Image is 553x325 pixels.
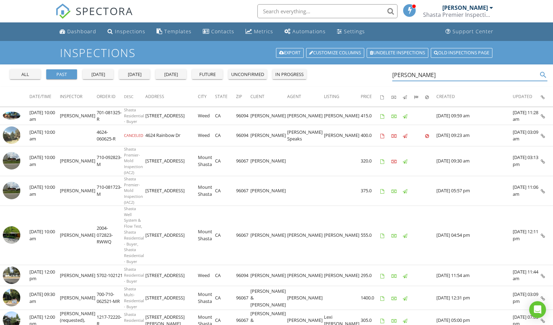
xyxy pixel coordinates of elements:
th: Paid: Not sorted. [392,87,403,106]
span: State [215,94,228,99]
td: [DATE] 09:30 am [29,286,60,310]
img: 9250634%2Fcover_photos%2F1EoCekYfh1G871ppIFQx%2Fsmall.png [3,112,20,119]
td: [DATE] 10:00 am [29,107,60,125]
button: [DATE] [155,69,186,79]
span: Client [250,94,264,99]
a: Dashboard [57,25,99,38]
div: all [13,71,38,78]
div: [DATE] [85,71,111,78]
th: Desc: Not sorted. [124,87,145,106]
h1: Inspections [60,47,493,59]
td: Mount Shasta [198,286,215,310]
td: [STREET_ADDRESS] [145,107,198,125]
td: [PERSON_NAME] [287,206,324,265]
button: all [10,69,41,79]
span: Shasta Premier- Mold Inspection (IAC2) [124,176,143,205]
td: [DATE] 03:09 am [513,125,541,146]
a: Metrics [243,25,276,38]
div: Open Intercom Messenger [529,301,546,318]
div: Inspections [115,28,145,35]
td: 555.0 [361,206,380,265]
td: [PERSON_NAME] [250,176,287,206]
td: 701-081325-R [97,107,124,125]
button: [DATE] [83,69,113,79]
td: [DATE] 09:23 am [436,125,513,146]
td: [DATE] 12:31 pm [436,286,513,310]
td: [PERSON_NAME] [60,107,97,125]
th: Created: Not sorted. [436,87,513,106]
td: [PERSON_NAME] [60,146,97,176]
td: [DATE] 09:30 am [436,146,513,176]
a: Customize Columns [306,48,364,58]
th: Agent: Not sorted. [287,87,324,106]
div: Dashboard [67,28,96,35]
td: [DATE] 10:00 am [29,206,60,265]
td: 1400.0 [361,286,380,310]
td: [STREET_ADDRESS] [145,206,198,265]
a: Settings [334,25,368,38]
div: Contacts [211,28,234,35]
td: 710-081723-M [97,176,124,206]
input: Search [392,69,538,81]
td: 375.0 [361,176,380,206]
span: Inspector [60,94,82,99]
td: 5702-102121 [97,265,124,286]
td: 96094 [236,107,250,125]
td: [PERSON_NAME] [250,265,287,286]
img: streetview [3,126,20,144]
td: [DATE] 10:00 am [29,176,60,206]
td: 415.0 [361,107,380,125]
td: 4624-060625-R [97,125,124,146]
th: Submitted: Not sorted. [414,87,425,106]
td: CA [215,107,236,125]
span: CANCELED [124,133,143,138]
th: Address: Not sorted. [145,87,198,106]
span: Agent [287,94,301,99]
th: Zip: Not sorted. [236,87,250,106]
div: unconfirmed [231,71,264,78]
span: Address [145,94,164,99]
td: Weed [198,107,215,125]
td: [DATE] 10:00 am [29,125,60,146]
td: 96067 [236,286,250,310]
span: Created [436,94,455,99]
a: Templates [154,25,194,38]
td: CA [215,265,236,286]
div: in progress [275,71,304,78]
td: CA [215,125,236,146]
td: 4624 Rainbow Dr [145,125,198,146]
div: [DATE] [158,71,184,78]
span: Shasta Residential - Buyer [124,107,144,124]
td: [PERSON_NAME] [287,265,324,286]
td: 96067 [236,176,250,206]
span: Listing [324,94,339,99]
td: [DATE] 10:00 am [29,146,60,176]
th: Order ID: Not sorted. [97,87,124,106]
td: CA [215,146,236,176]
img: streetview [3,152,20,170]
img: data [3,267,20,284]
td: CA [215,206,236,265]
button: future [192,69,223,79]
a: Inspections [105,25,148,38]
td: [PERSON_NAME] [287,286,324,310]
span: Price [361,94,372,99]
a: SPECTORA [55,9,133,24]
span: Shasta Multi-Residential - Buyer [124,286,144,309]
th: City: Not sorted. [198,87,215,106]
img: streetview [3,182,20,199]
td: [DATE] 11:44 am [513,265,541,286]
td: CA [215,286,236,310]
td: [PERSON_NAME] [60,176,97,206]
td: [PERSON_NAME] [250,146,287,176]
td: [PERSON_NAME] [60,265,97,286]
td: Weed [198,125,215,146]
td: 96067 [236,146,250,176]
a: Contacts [200,25,237,38]
td: 400.0 [361,125,380,146]
th: State: Not sorted. [215,87,236,106]
th: Inspection Details: Not sorted. [541,87,553,106]
button: [DATE] [119,69,150,79]
td: Mount Shasta [198,176,215,206]
div: Automations [292,28,326,35]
